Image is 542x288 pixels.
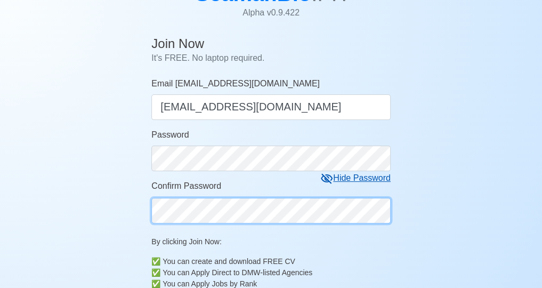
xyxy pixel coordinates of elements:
[151,52,391,65] p: It's FREE. No laptop required.
[163,267,391,278] div: You can Apply Direct to DMW-listed Agencies
[151,36,391,52] h4: Join Now
[151,181,221,190] span: Confirm Password
[195,6,347,19] p: Alpha v 0.9.422
[151,267,160,278] b: ✅
[151,236,391,247] p: By clicking Join Now:
[151,130,189,139] span: Password
[320,172,391,185] div: Hide Password
[151,256,160,267] b: ✅
[151,94,391,120] input: Your email
[151,79,320,88] span: Email [EMAIL_ADDRESS][DOMAIN_NAME]
[163,256,391,267] div: You can create and download FREE CV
